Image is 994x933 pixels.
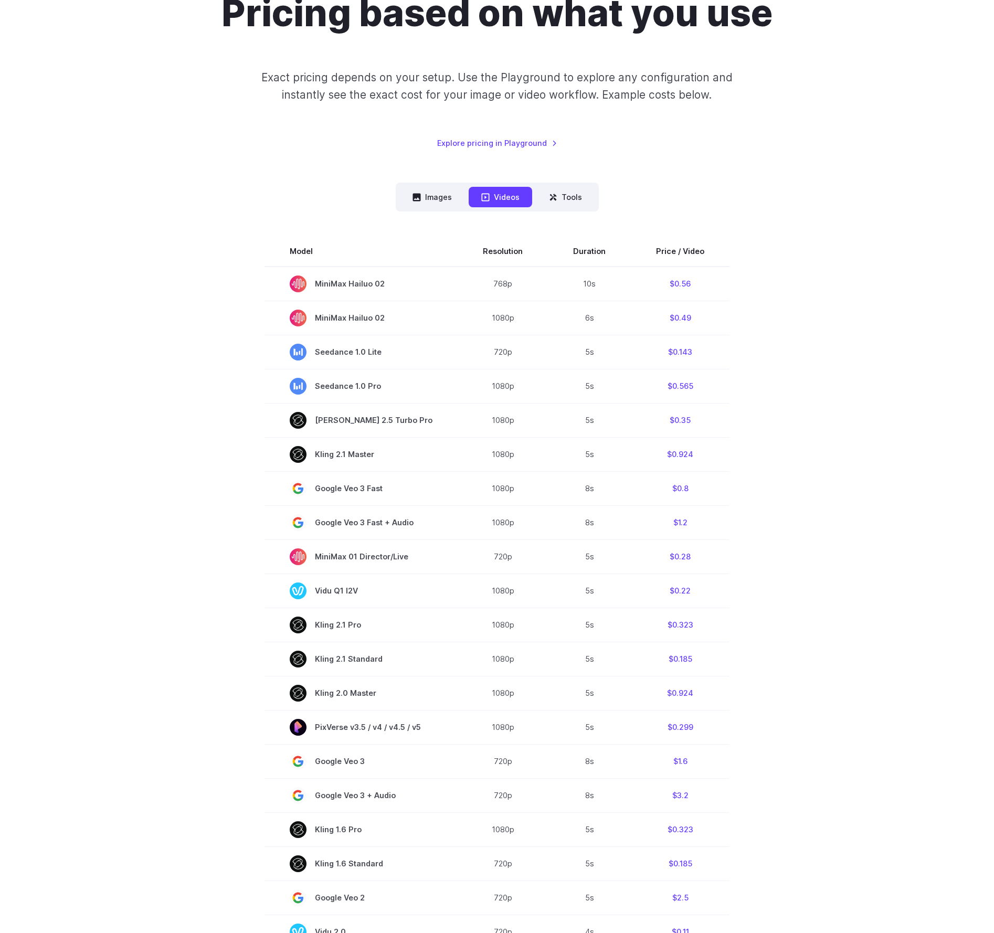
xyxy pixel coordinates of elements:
span: Seedance 1.0 Pro [290,378,432,395]
td: 720p [458,744,548,778]
td: 8s [548,744,631,778]
td: $0.299 [631,710,729,744]
td: 5s [548,710,631,744]
span: Seedance 1.0 Lite [290,344,432,361]
td: 8s [548,471,631,505]
td: 1080p [458,369,548,403]
td: 5s [548,881,631,915]
th: Resolution [458,237,548,266]
span: [PERSON_NAME] 2.5 Turbo Pro [290,412,432,429]
td: 1080p [458,301,548,335]
td: 5s [548,608,631,642]
td: $0.49 [631,301,729,335]
span: Google Veo 3 Fast [290,480,432,497]
td: 720p [458,778,548,812]
span: Kling 1.6 Pro [290,821,432,838]
th: Price / Video [631,237,729,266]
td: $0.28 [631,539,729,574]
span: Kling 1.6 Standard [290,855,432,872]
td: $1.2 [631,505,729,539]
td: $0.56 [631,267,729,301]
td: 1080p [458,676,548,710]
a: Explore pricing in Playground [437,137,557,149]
span: Google Veo 3 Fast + Audio [290,514,432,531]
td: 720p [458,846,548,881]
td: 720p [458,335,548,369]
td: 5s [548,369,631,403]
td: 720p [458,539,548,574]
td: 1080p [458,437,548,471]
td: 5s [548,437,631,471]
td: 6s [548,301,631,335]
td: 8s [548,505,631,539]
td: 768p [458,267,548,301]
td: $0.35 [631,403,729,437]
button: Videos [469,187,532,207]
td: 5s [548,574,631,608]
span: MiniMax 01 Director/Live [290,548,432,565]
td: 5s [548,846,631,881]
td: $0.924 [631,437,729,471]
span: Google Veo 2 [290,889,432,906]
span: Vidu Q1 I2V [290,582,432,599]
td: 10s [548,267,631,301]
td: 720p [458,881,548,915]
td: 5s [548,812,631,846]
td: 5s [548,403,631,437]
td: $0.8 [631,471,729,505]
td: $2.5 [631,881,729,915]
span: Kling 2.1 Pro [290,617,432,633]
span: Kling 2.0 Master [290,685,432,702]
td: $0.565 [631,369,729,403]
td: 1080p [458,812,548,846]
td: 1080p [458,471,548,505]
span: Kling 2.1 Master [290,446,432,463]
td: 1080p [458,710,548,744]
td: 1080p [458,574,548,608]
td: 5s [548,676,631,710]
td: $0.323 [631,812,729,846]
span: Kling 2.1 Standard [290,651,432,667]
button: Tools [536,187,595,207]
td: 8s [548,778,631,812]
td: 1080p [458,642,548,676]
td: 1080p [458,505,548,539]
td: $3.2 [631,778,729,812]
span: MiniMax Hailuo 02 [290,275,432,292]
button: Images [400,187,464,207]
td: 5s [548,642,631,676]
td: $1.6 [631,744,729,778]
p: Exact pricing depends on your setup. Use the Playground to explore any configuration and instantl... [241,69,753,104]
td: 1080p [458,403,548,437]
span: Google Veo 3 [290,753,432,770]
td: $0.924 [631,676,729,710]
td: 5s [548,335,631,369]
td: $0.323 [631,608,729,642]
td: 5s [548,539,631,574]
td: $0.185 [631,642,729,676]
th: Model [265,237,458,266]
td: 1080p [458,608,548,642]
th: Duration [548,237,631,266]
span: Google Veo 3 + Audio [290,787,432,804]
span: PixVerse v3.5 / v4 / v4.5 / v5 [290,719,432,736]
td: $0.22 [631,574,729,608]
span: MiniMax Hailuo 02 [290,310,432,326]
td: $0.185 [631,846,729,881]
td: $0.143 [631,335,729,369]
